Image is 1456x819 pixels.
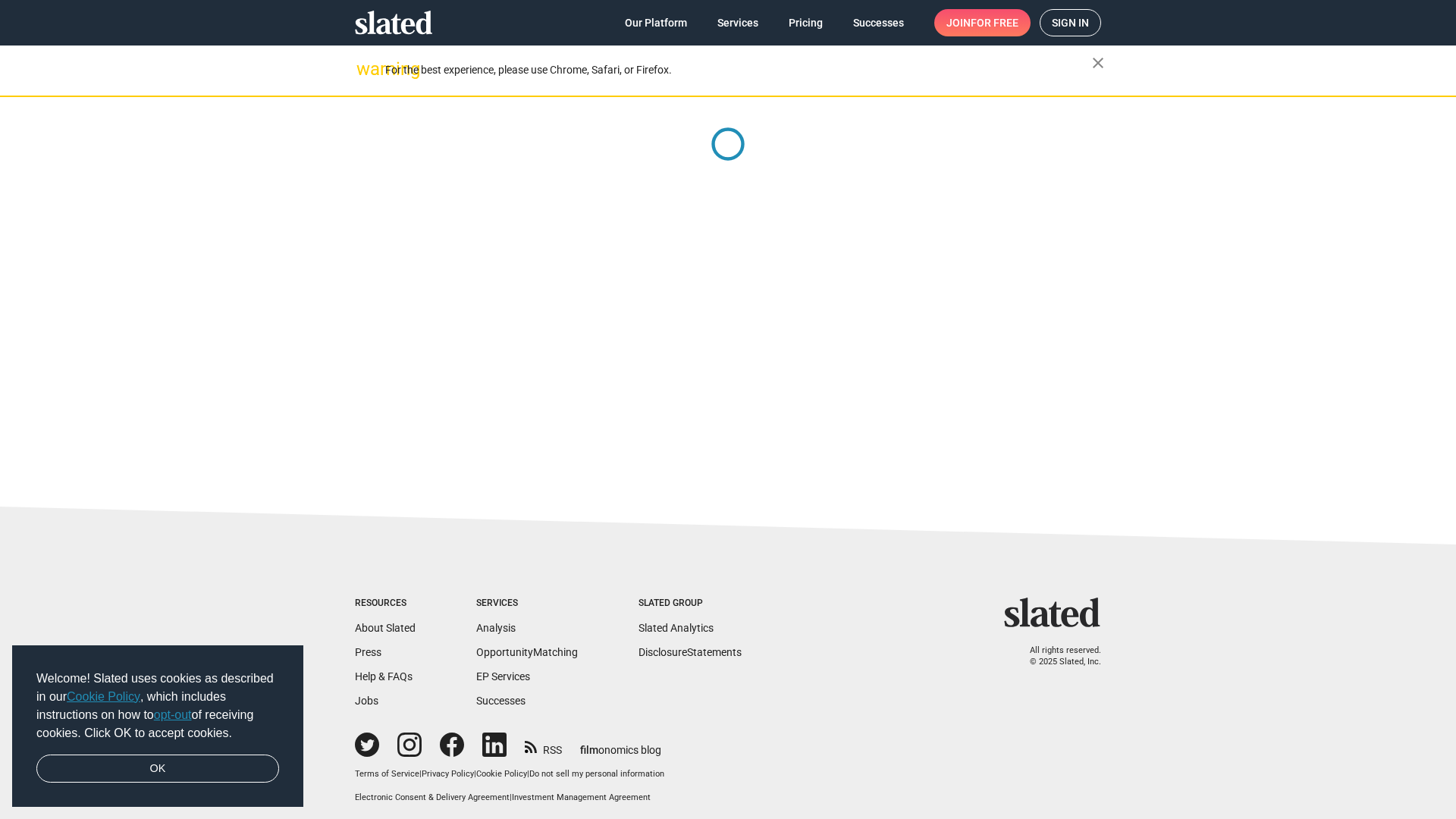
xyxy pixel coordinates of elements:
[841,9,916,36] a: Successes
[355,769,419,779] a: Terms of Service
[36,755,279,783] a: dismiss cookie message
[474,769,476,779] span: |
[529,769,664,780] button: Do not sell my personal information
[639,646,742,658] a: DisclosureStatements
[971,9,1018,36] span: for free
[639,622,714,634] a: Slated Analytics
[613,9,699,36] a: Our Platform
[12,645,303,808] div: cookieconsent
[580,744,598,756] span: film
[777,9,835,36] a: Pricing
[355,622,416,634] a: About Slated
[422,769,474,779] a: Privacy Policy
[1089,54,1107,72] mat-icon: close
[639,598,742,610] div: Slated Group
[1014,645,1101,667] p: All rights reserved. © 2025 Slated, Inc.
[705,9,770,36] a: Services
[527,769,529,779] span: |
[1052,10,1089,36] span: Sign in
[476,622,516,634] a: Analysis
[476,646,578,658] a: OpportunityMatching
[476,769,527,779] a: Cookie Policy
[355,695,378,707] a: Jobs
[525,734,562,758] a: RSS
[625,9,687,36] span: Our Platform
[717,9,758,36] span: Services
[36,670,279,742] span: Welcome! Slated uses cookies as described in our , which includes instructions on how to of recei...
[355,598,416,610] div: Resources
[580,731,661,758] a: filmonomics blog
[476,695,526,707] a: Successes
[67,690,140,703] a: Cookie Policy
[853,9,904,36] span: Successes
[355,792,510,802] a: Electronic Consent & Delivery Agreement
[476,670,530,682] a: EP Services
[946,9,1018,36] span: Join
[356,60,375,78] mat-icon: warning
[355,646,381,658] a: Press
[510,792,512,802] span: |
[355,670,413,682] a: Help & FAQs
[476,598,578,610] div: Services
[385,60,1092,80] div: For the best experience, please use Chrome, Safari, or Firefox.
[789,9,823,36] span: Pricing
[419,769,422,779] span: |
[1040,9,1101,36] a: Sign in
[512,792,651,802] a: Investment Management Agreement
[154,708,192,721] a: opt-out
[934,9,1031,36] a: Joinfor free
